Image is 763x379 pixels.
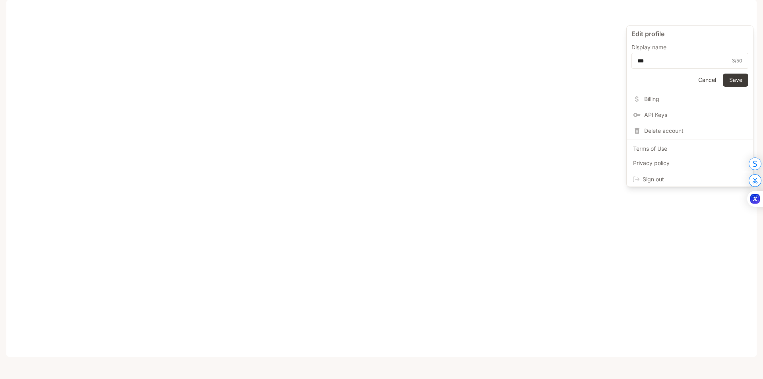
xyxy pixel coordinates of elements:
a: Terms of Use [628,142,751,156]
span: Billing [644,95,747,103]
p: Edit profile [631,29,748,39]
a: Privacy policy [628,156,751,170]
span: Sign out [643,175,747,183]
button: Cancel [694,74,720,87]
span: Terms of Use [633,145,747,153]
a: API Keys [628,108,751,122]
span: Delete account [644,127,747,135]
div: Sign out [627,172,753,187]
div: 3 / 50 [732,57,742,65]
a: Billing [628,92,751,106]
div: Delete account [628,124,751,138]
button: Save [723,74,748,87]
span: Privacy policy [633,159,747,167]
p: Display name [631,45,666,50]
span: API Keys [644,111,747,119]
